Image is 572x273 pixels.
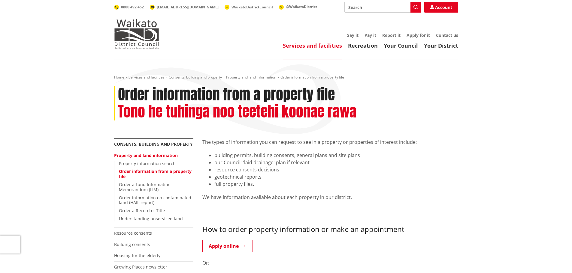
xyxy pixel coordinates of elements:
[202,138,458,146] p: The types of information you can request to see in a property or properties of interest include:
[214,180,458,188] li: full property files.
[202,194,458,201] p: We have information available about each property in our district.
[232,4,273,10] span: WaikatoDistrictCouncil
[119,182,171,192] a: Order a Land Information Memorandum (LIM)
[283,42,342,49] a: Services and facilities
[436,32,458,38] a: Contact us
[214,152,458,159] li: building permits, building consents, general plans and site plans
[202,259,458,266] p: Or:
[119,208,165,213] a: Order a Record of Title
[119,195,191,206] a: Order information on contaminated land (HAIL report)
[114,242,150,247] a: Building consents
[348,42,378,49] a: Recreation
[202,225,458,234] h3: How to order property information or make an appointment
[114,75,124,80] a: Home
[225,4,273,10] a: WaikatoDistrictCouncil
[214,159,458,166] li: our Council' 'laid drainage' plan if relevant
[382,32,401,38] a: Report it
[119,216,183,221] a: Understanding unserviced land
[279,4,317,9] a: @WaikatoDistrict
[114,141,193,147] a: Consents, building and property
[121,4,144,10] span: 0800 492 452
[384,42,418,49] a: Your Council
[347,32,359,38] a: Say it
[118,86,335,103] h1: Order information from a property file
[114,75,458,80] nav: breadcrumb
[202,240,253,252] a: Apply online
[114,19,159,49] img: Waikato District Council - Te Kaunihera aa Takiwaa o Waikato
[424,2,458,13] a: Account
[119,161,176,166] a: Property information search
[424,42,458,49] a: Your District
[286,4,317,9] span: @WaikatoDistrict
[157,4,219,10] span: [EMAIL_ADDRESS][DOMAIN_NAME]
[118,103,356,120] h2: Tono he tuhinga noo teetehi koonae rawa
[114,230,152,236] a: Resource consents
[169,75,222,80] a: Consents, building and property
[114,264,167,270] a: Growing Places newsletter
[214,173,458,180] li: geotechnical reports
[129,75,165,80] a: Services and facilities
[119,168,192,179] a: Order information from a property file
[114,4,144,10] a: 0800 492 452
[407,32,430,38] a: Apply for it
[114,253,160,258] a: Housing for the elderly
[344,2,421,13] input: Search input
[226,75,276,80] a: Property and land information
[150,4,219,10] a: [EMAIL_ADDRESS][DOMAIN_NAME]
[365,32,376,38] a: Pay it
[114,153,178,158] a: Property and land information
[280,75,344,80] span: Order information from a property file
[214,166,458,173] li: resource consents decisions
